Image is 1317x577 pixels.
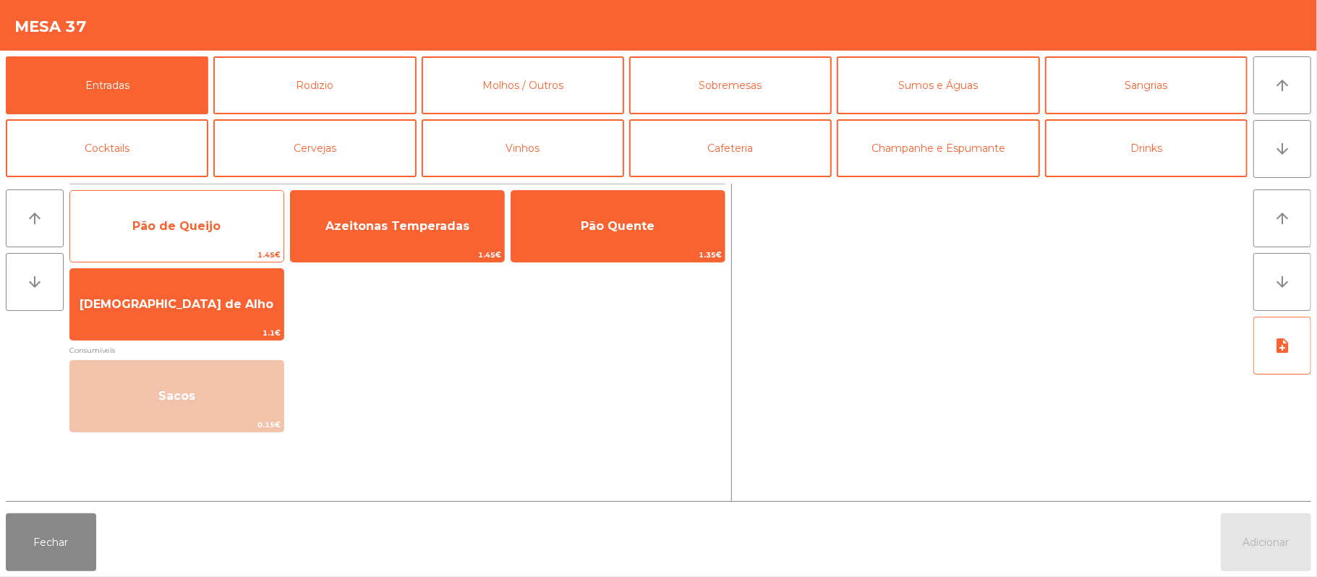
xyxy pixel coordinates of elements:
[1045,56,1248,114] button: Sangrias
[80,297,273,311] span: [DEMOGRAPHIC_DATA] de Alho
[837,119,1039,177] button: Champanhe e Espumante
[291,248,504,262] span: 1.45€
[422,56,624,114] button: Molhos / Outros
[1045,119,1248,177] button: Drinks
[6,513,96,571] button: Fechar
[26,273,43,291] i: arrow_downward
[511,248,725,262] span: 1.35€
[1253,189,1311,247] button: arrow_upward
[1274,210,1291,227] i: arrow_upward
[70,418,284,432] span: 0.15€
[422,119,624,177] button: Vinhos
[69,343,725,357] span: Consumiveis
[6,189,64,247] button: arrow_upward
[6,56,208,114] button: Entradas
[1253,120,1311,178] button: arrow_downward
[1274,337,1291,354] i: note_add
[70,326,284,340] span: 1.1€
[1253,56,1311,114] button: arrow_upward
[325,219,469,233] span: Azeitonas Temperadas
[629,119,832,177] button: Cafeteria
[1274,140,1291,158] i: arrow_downward
[581,219,655,233] span: Pão Quente
[70,248,284,262] span: 1.45€
[1253,253,1311,311] button: arrow_downward
[26,210,43,227] i: arrow_upward
[1274,77,1291,94] i: arrow_upward
[158,389,195,403] span: Sacos
[213,119,416,177] button: Cervejas
[213,56,416,114] button: Rodizio
[132,219,221,233] span: Pão de Queijo
[6,253,64,311] button: arrow_downward
[837,56,1039,114] button: Sumos e Águas
[629,56,832,114] button: Sobremesas
[14,16,87,38] h4: Mesa 37
[6,119,208,177] button: Cocktails
[1274,273,1291,291] i: arrow_downward
[1253,317,1311,375] button: note_add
